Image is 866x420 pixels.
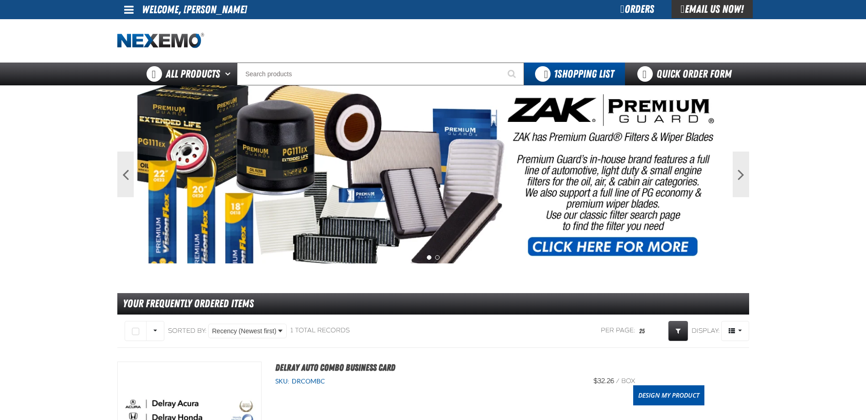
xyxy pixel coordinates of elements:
span: / [616,377,619,385]
button: Rows selection options [146,321,164,341]
a: Quick Order Form [625,63,749,85]
span: Sorted By: [168,326,207,334]
div: SKU: [275,377,577,386]
button: 2 of 2 [435,255,440,260]
button: Next [733,152,749,197]
img: Nexemo logo [117,33,204,49]
a: Expand or Collapse Grid Filters [668,321,688,341]
button: Open All Products pages [222,63,237,85]
a: Design My Product [633,385,704,405]
span: box [621,377,635,385]
button: Product Grid Views Toolbar [721,321,749,341]
img: PG Filters & Wipers [137,85,729,263]
button: Start Searching [501,63,524,85]
a: Delray Auto Combo Business Card [275,362,395,373]
span: DRCOMBC [289,378,325,385]
button: You have 1 Shopping List. Open to view details [524,63,625,85]
span: Product Grid Views Toolbar [722,321,749,341]
span: Shopping List [554,68,614,80]
button: Previous [117,152,134,197]
strong: 1 [554,68,557,80]
span: Display: [692,326,720,334]
input: Search [237,63,524,85]
div: Your Frequently Ordered Items [117,293,749,315]
span: Recency (Newest first) [212,326,277,336]
span: $32.26 [593,377,614,385]
span: All Products [166,66,220,82]
button: 1 of 2 [427,255,431,260]
span: Per page: [601,326,635,335]
div: 1 total records [290,326,350,335]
